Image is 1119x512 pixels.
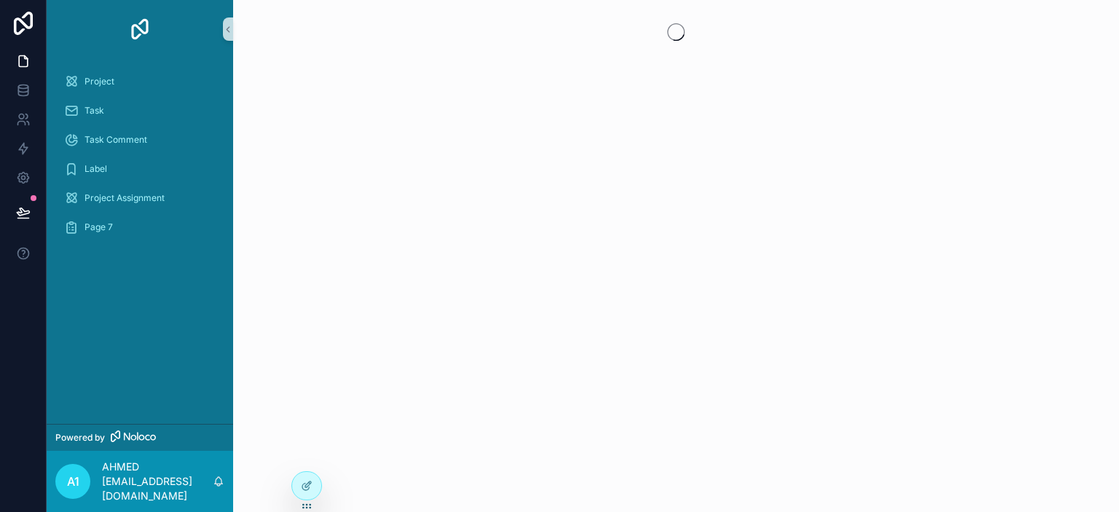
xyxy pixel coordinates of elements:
a: Task [55,98,224,124]
span: Powered by [55,432,105,444]
a: Label [55,156,224,182]
span: Project Assignment [85,192,165,204]
span: Task [85,105,104,117]
img: App logo [128,17,152,41]
span: Page 7 [85,221,113,233]
a: Project Assignment [55,185,224,211]
span: Project [85,76,114,87]
a: Page 7 [55,214,224,240]
span: Task Comment [85,134,147,146]
a: Project [55,68,224,95]
div: scrollable content [47,58,233,259]
a: Powered by [47,424,233,451]
p: AHMED [EMAIL_ADDRESS][DOMAIN_NAME] [102,460,213,503]
span: Label [85,163,107,175]
a: Task Comment [55,127,224,153]
span: A1 [67,473,79,490]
